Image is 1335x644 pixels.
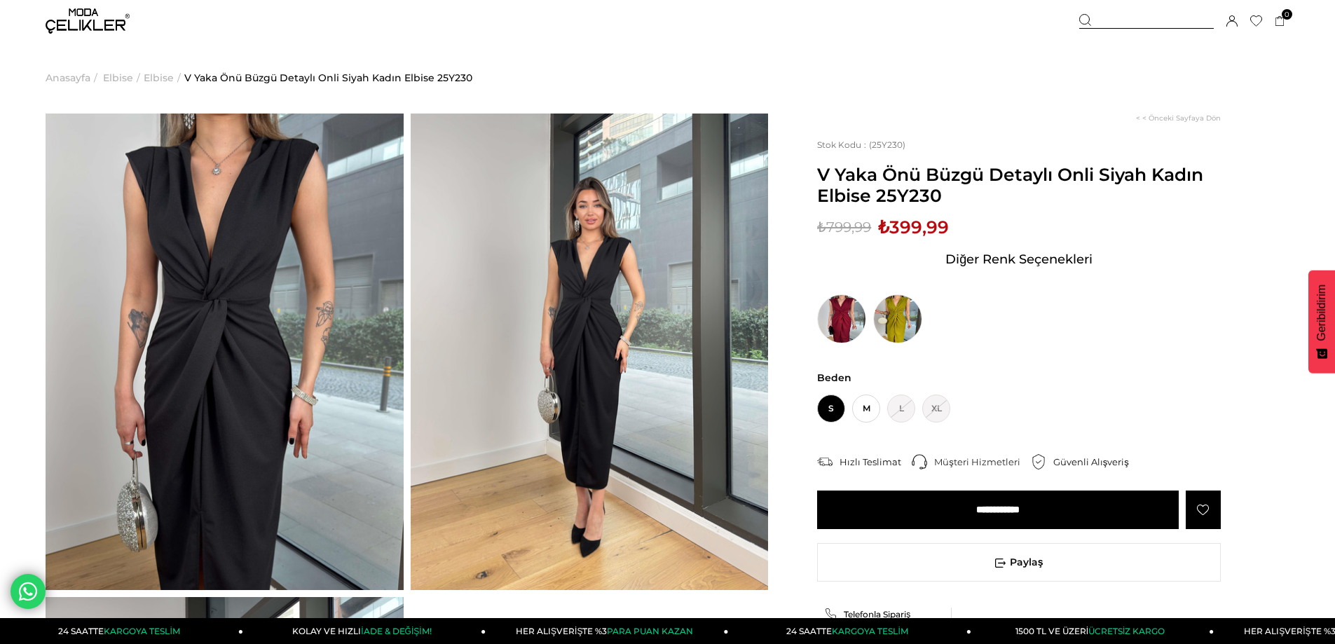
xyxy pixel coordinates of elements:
span: KARGOYA TESLİM [832,626,908,636]
span: Stok Kodu [817,139,869,150]
button: Geribildirim - Show survey [1308,270,1335,374]
img: shipping.png [817,454,833,470]
a: Favorilere Ekle [1186,491,1221,529]
span: Telefonla Sipariş [844,609,910,619]
li: > [103,42,144,114]
img: security.png [1031,454,1046,470]
a: Elbise [144,42,174,114]
a: KOLAY VE HIZLIİADE & DEĞİŞİM! [243,618,486,644]
span: 0 [1282,9,1292,20]
span: L [887,395,915,423]
span: Paylaş [818,544,1220,581]
span: S [817,395,845,423]
img: V Yaka Önü Büzgü Detaylı Onli Bordo Kadın Elbise 25Y230 [817,294,866,343]
li: > [46,42,101,114]
span: PARA PUAN KAZAN [607,626,693,636]
a: < < Önceki Sayfaya Dön [1136,114,1221,123]
div: Müşteri Hizmetleri [934,455,1031,468]
a: V Yaka Önü Büzgü Detaylı Onli Siyah Kadın Elbise 25Y230 [184,42,472,114]
div: Güvenli Alışveriş [1053,455,1139,468]
span: Geribildirim [1315,285,1328,341]
span: Diğer Renk Seçenekleri [945,248,1093,270]
img: V Yaka Önü Büzgü Detaylı Onli Yeşil Kadın Elbise 25Y230 [873,294,922,343]
span: XL [922,395,950,423]
a: 24 SAATTEKARGOYA TESLİM [1,618,243,644]
li: > [144,42,184,114]
a: 1500 TL VE ÜZERİÜCRETSİZ KARGO [971,618,1214,644]
span: M [852,395,880,423]
span: KARGOYA TESLİM [104,626,179,636]
img: V Yaka Önü Büzgü Detaylı Onli Siyah Kadın Elbise 25Y230 [46,114,404,590]
span: ₺799,99 [817,217,871,238]
a: Anasayfa [46,42,90,114]
span: ₺399,99 [878,217,949,238]
a: HER ALIŞVERİŞTE %3PARA PUAN KAZAN [486,618,728,644]
div: Hızlı Teslimat [840,455,912,468]
img: V Yaka Önü Büzgü Detaylı Onli Siyah Kadın Elbise 25Y230 [411,114,769,590]
img: logo [46,8,130,34]
img: call-center.png [912,454,927,470]
span: İADE & DEĞİŞİM! [361,626,431,636]
span: V Yaka Önü Büzgü Detaylı Onli Siyah Kadın Elbise 25Y230 [817,164,1221,206]
a: Elbise [103,42,133,114]
span: (25Y230) [817,139,905,150]
a: 24 SAATTEKARGOYA TESLİM [729,618,971,644]
a: Telefonla Sipariş [824,608,945,620]
span: ÜCRETSİZ KARGO [1088,626,1165,636]
span: Beden [817,371,1221,384]
a: 0 [1275,16,1285,27]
